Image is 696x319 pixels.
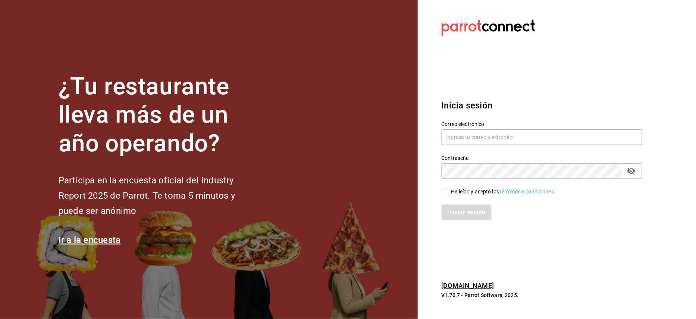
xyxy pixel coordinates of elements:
[59,72,260,158] h1: ¿Tu restaurante lleva más de un año operando?
[442,282,494,290] a: [DOMAIN_NAME]
[442,129,642,145] input: Ingresa tu correo electrónico
[59,173,260,218] h2: Participa en la encuesta oficial del Industry Report 2025 de Parrot. Te toma 5 minutos y puede se...
[442,291,642,299] p: V1.70.7 - Parrot Software, 2025.
[451,188,556,196] div: He leído y acepto los
[442,121,642,127] label: Correo electrónico
[625,165,638,177] button: passwordField
[59,235,121,245] a: Ir a la encuesta
[499,189,555,195] a: Términos y condiciones.
[442,99,642,112] h3: Inicia sesión
[442,155,642,161] label: Contraseña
